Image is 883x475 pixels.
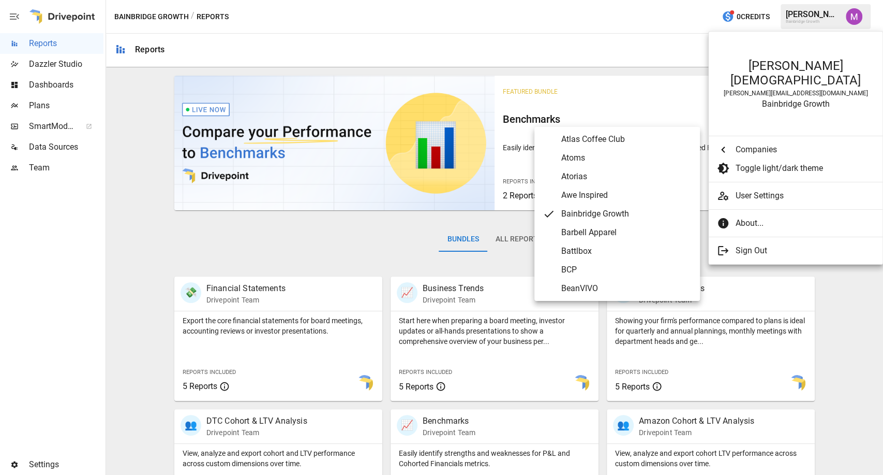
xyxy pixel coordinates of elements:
[561,152,692,164] span: Atoms
[561,208,692,220] span: Bainbridge Growth
[561,170,692,183] span: Atorias
[561,189,692,201] span: Awe Inspired
[719,59,872,88] div: [PERSON_NAME][DEMOGRAPHIC_DATA]
[736,217,866,229] span: About...
[736,190,874,202] span: User Settings
[561,264,692,276] span: BCP
[561,282,692,295] span: BeanVIVO
[719,99,872,109] div: Bainbridge Growth
[736,162,866,175] span: Toggle light/dark theme
[736,244,866,257] span: Sign Out
[736,143,866,156] span: Companies
[561,133,692,146] span: Atlas Coffee Club
[561,226,692,239] span: Barbell Apparel
[561,245,692,257] span: Battlbox
[719,90,872,97] div: [PERSON_NAME][EMAIL_ADDRESS][DOMAIN_NAME]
